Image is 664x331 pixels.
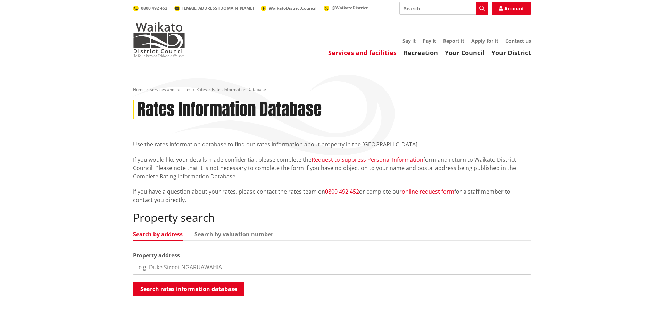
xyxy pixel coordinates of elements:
[402,37,416,44] a: Say it
[133,140,531,148] p: Use the rates information database to find out rates information about property in the [GEOGRAPHI...
[312,156,423,163] a: Request to Suppress Personal Information
[404,49,438,57] a: Recreation
[150,86,191,92] a: Services and facilities
[505,37,531,44] a: Contact us
[133,22,185,57] img: Waikato District Council - Te Kaunihera aa Takiwaa o Waikato
[138,100,322,120] h1: Rates Information Database
[399,2,488,15] input: Search input
[445,49,484,57] a: Your Council
[133,155,531,180] p: If you would like your details made confidential, please complete the form and return to Waikato ...
[324,5,368,11] a: @WaikatoDistrict
[194,231,273,237] a: Search by valuation number
[133,87,531,93] nav: breadcrumb
[196,86,207,92] a: Rates
[133,231,183,237] a: Search by address
[182,5,254,11] span: [EMAIL_ADDRESS][DOMAIN_NAME]
[491,49,531,57] a: Your District
[402,188,454,195] a: online request form
[133,282,244,296] button: Search rates information database
[471,37,498,44] a: Apply for it
[423,37,436,44] a: Pay it
[325,188,359,195] a: 0800 492 452
[141,5,167,11] span: 0800 492 452
[328,49,397,57] a: Services and facilities
[332,5,368,11] span: @WaikatoDistrict
[269,5,317,11] span: WaikatoDistrictCouncil
[174,5,254,11] a: [EMAIL_ADDRESS][DOMAIN_NAME]
[133,260,531,275] input: e.g. Duke Street NGARUAWAHIA
[133,5,167,11] a: 0800 492 452
[133,86,145,92] a: Home
[133,251,180,260] label: Property address
[133,187,531,204] p: If you have a question about your rates, please contact the rates team on or complete our for a s...
[212,86,266,92] span: Rates Information Database
[261,5,317,11] a: WaikatoDistrictCouncil
[133,211,531,224] h2: Property search
[492,2,531,15] a: Account
[443,37,464,44] a: Report it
